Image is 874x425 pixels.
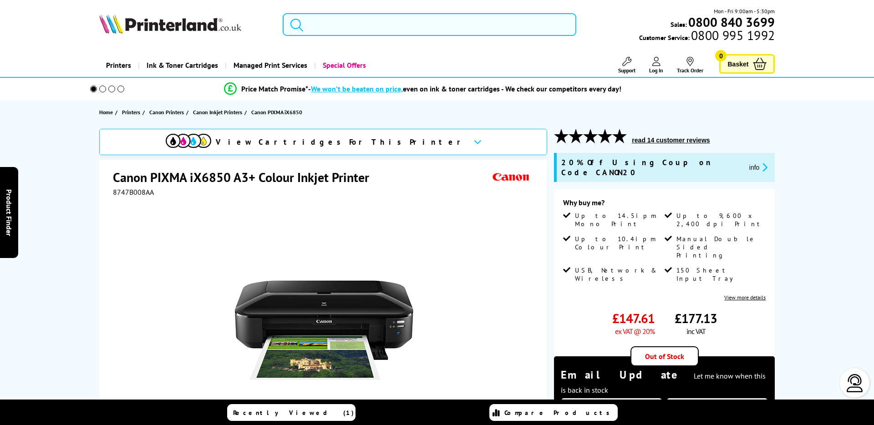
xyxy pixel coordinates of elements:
[719,54,775,74] a: Basket 0
[676,212,764,228] span: Up to 9,600 x 2,400 dpi Print
[99,14,241,34] img: Printerland Logo
[251,107,305,117] a: Canon PIXMA iX6850
[715,50,727,61] span: 0
[147,54,218,77] span: Ink & Toner Cartridges
[563,198,766,212] div: Why buy me?
[687,18,775,26] a: 0800 840 3699
[227,404,356,421] a: Recently Viewed (1)
[490,169,532,186] img: Canon
[615,327,655,336] span: ex VAT @ 20%
[618,57,635,74] a: Support
[727,58,748,70] span: Basket
[193,107,242,117] span: Canon Inkjet Printers
[77,81,768,97] li: modal_Promise
[311,84,403,93] span: We won’t be beaten on price,
[99,54,138,77] a: Printers
[724,294,766,301] a: View more details
[630,346,699,366] div: Out of Stock
[122,107,140,117] span: Printers
[575,212,662,228] span: Up to 14.5ipm Mono Print
[122,107,142,117] a: Printers
[138,54,225,77] a: Ink & Toner Cartridges
[686,327,706,336] span: inc VAT
[561,371,766,395] span: Let me know when this is back in stock
[639,31,775,42] span: Customer Service:
[489,404,618,421] a: Compare Products
[99,107,115,117] a: Home
[99,107,113,117] span: Home
[113,169,378,186] h1: Canon PIXMA iX6850 A3+ Colour Inkjet Printer
[225,54,314,77] a: Managed Print Services
[113,187,154,197] span: 8747B008AA
[676,235,764,259] span: Manual Double Sided Printing
[149,107,186,117] a: Canon Printers
[504,409,615,417] span: Compare Products
[193,107,244,117] a: Canon Inkjet Printers
[149,107,184,117] span: Canon Printers
[846,374,864,392] img: user-headset-light.svg
[241,84,308,93] span: Price Match Promise*
[671,20,687,29] span: Sales:
[675,310,717,327] span: £177.13
[5,189,14,236] span: Product Finder
[649,57,663,74] a: Log In
[561,368,768,396] div: Email Update
[575,266,662,283] span: USB, Network & Wireless
[233,409,354,417] span: Recently Viewed (1)
[747,162,771,172] button: promo-description
[688,14,775,30] b: 0800 840 3699
[235,215,413,393] img: Canon PIXMA iX6850
[99,14,271,35] a: Printerland Logo
[308,84,621,93] div: - even on ink & toner cartridges - We check our competitors every day!
[629,136,712,144] button: read 14 customer reviews
[676,266,764,283] span: 150 Sheet Input Tray
[690,31,775,40] span: 0800 995 1992
[649,67,663,74] span: Log In
[561,157,742,177] span: 20% Off Using Coupon Code CANON20
[575,235,662,251] span: Up to 10.4ipm Colour Print
[677,57,703,74] a: Track Order
[714,7,775,15] span: Mon - Fri 9:00am - 5:30pm
[612,310,655,327] span: £147.61
[166,134,211,148] img: View Cartridges
[618,67,635,74] span: Support
[251,107,302,117] span: Canon PIXMA iX6850
[216,137,466,147] span: View Cartridges For This Printer
[314,54,373,77] a: Special Offers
